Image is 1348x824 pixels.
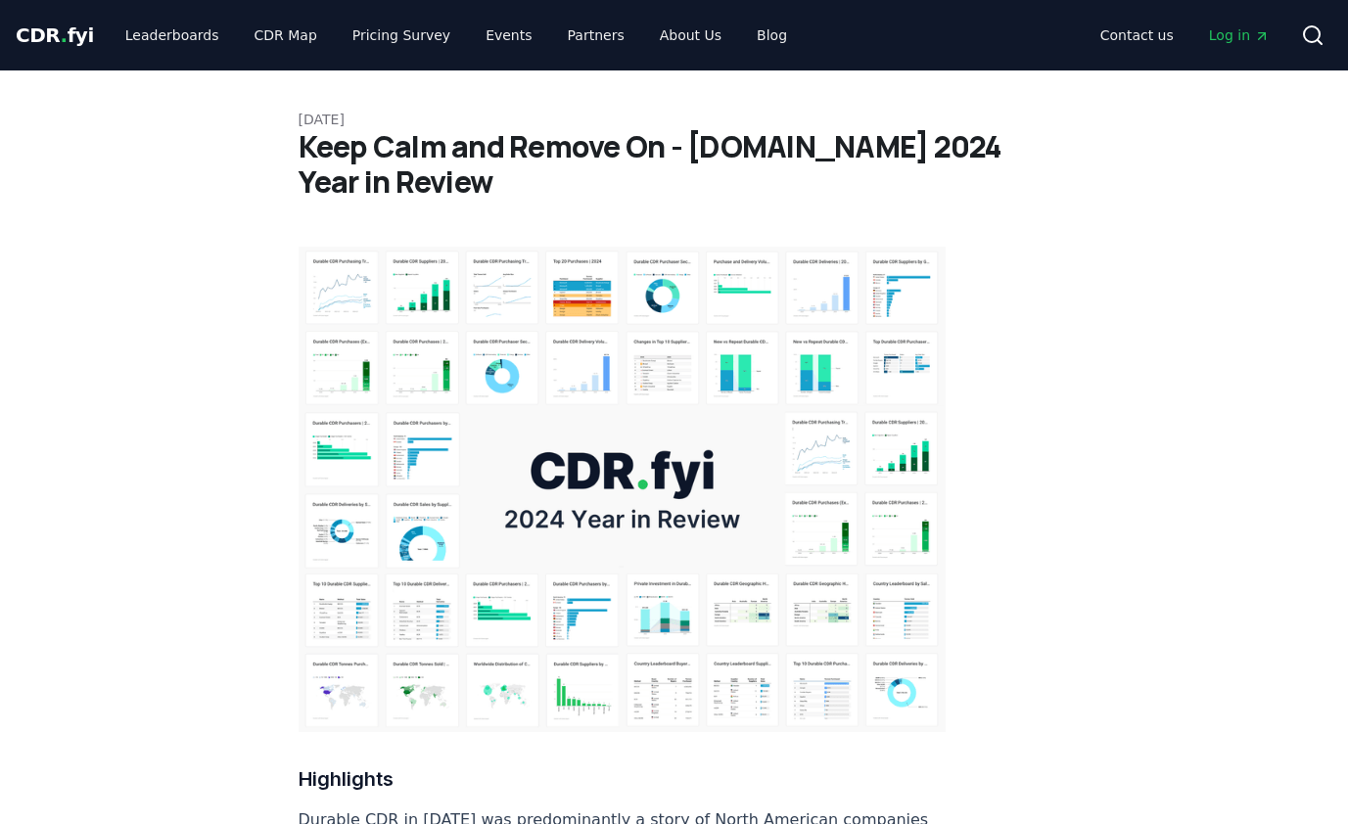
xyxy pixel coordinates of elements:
[552,18,640,53] a: Partners
[239,18,333,53] a: CDR Map
[299,110,1050,129] p: [DATE]
[644,18,737,53] a: About Us
[299,763,947,795] h3: Highlights
[16,23,94,47] span: CDR fyi
[741,18,803,53] a: Blog
[61,23,68,47] span: .
[1085,18,1189,53] a: Contact us
[299,247,947,732] img: blog post image
[337,18,466,53] a: Pricing Survey
[1193,18,1285,53] a: Log in
[470,18,547,53] a: Events
[1085,18,1285,53] nav: Main
[110,18,235,53] a: Leaderboards
[299,129,1050,200] h1: Keep Calm and Remove On - [DOMAIN_NAME] 2024 Year in Review
[16,22,94,49] a: CDR.fyi
[110,18,803,53] nav: Main
[1209,25,1270,45] span: Log in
